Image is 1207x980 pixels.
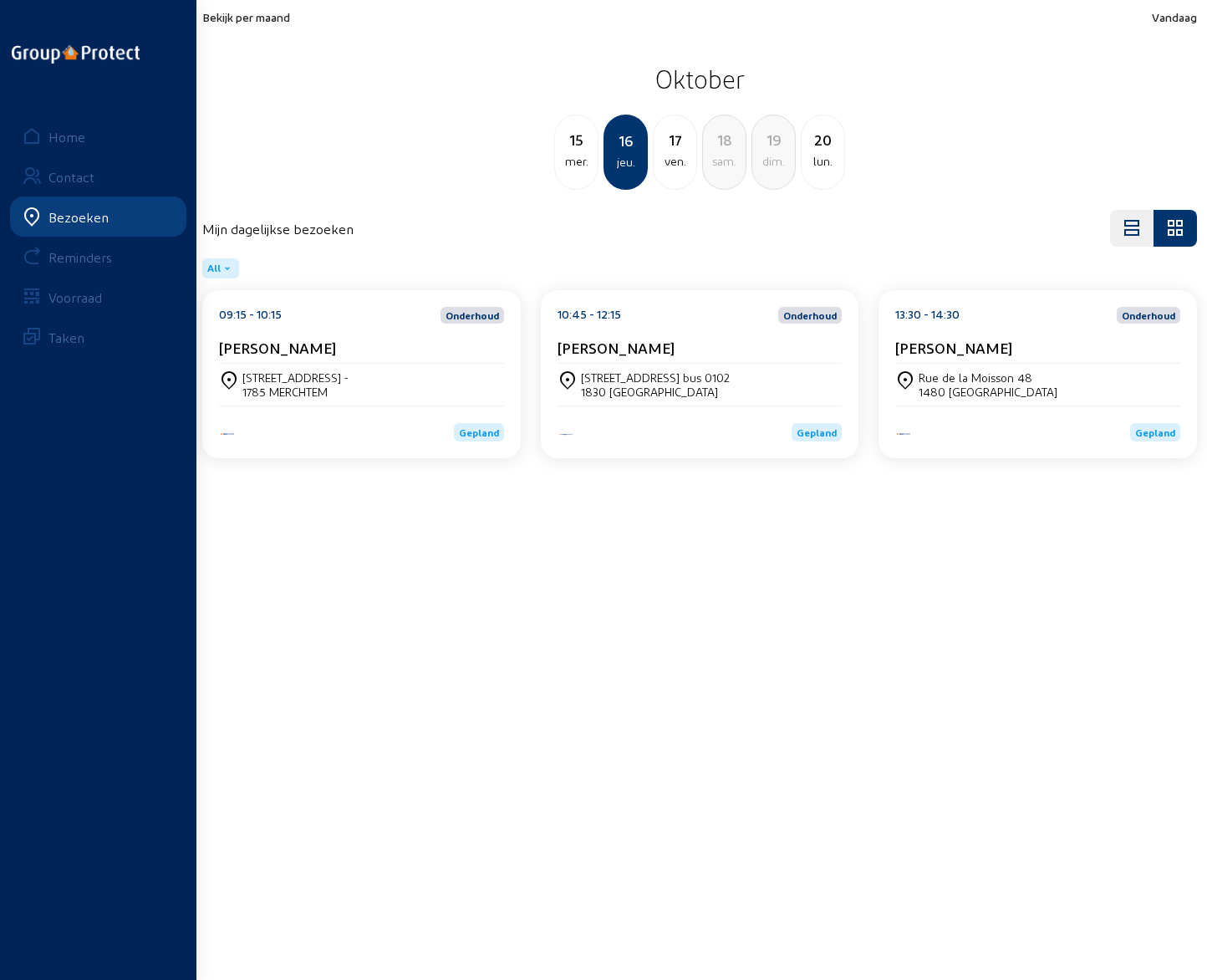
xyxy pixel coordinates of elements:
[802,128,844,151] div: 20
[919,385,1057,399] div: 1480 [GEOGRAPHIC_DATA]
[48,129,85,145] div: Home
[48,209,109,225] div: Bezoeken
[48,289,102,305] div: Voorraad
[703,151,746,171] div: sam.
[219,307,282,324] div: 09:15 - 10:15
[1122,310,1175,320] span: Onderhoud
[895,431,912,436] img: Aqua Protect
[1152,10,1197,24] span: Vandaag
[555,128,598,151] div: 15
[558,339,675,356] cam-card-title: [PERSON_NAME]
[219,339,336,356] cam-card-title: [PERSON_NAME]
[459,426,499,438] span: Gepland
[703,128,746,151] div: 18
[797,426,837,438] span: Gepland
[10,317,186,357] a: Taken
[48,169,94,185] div: Contact
[1135,426,1175,438] span: Gepland
[10,277,186,317] a: Voorraad
[654,128,696,151] div: 17
[919,370,1057,385] div: Rue de la Moisson 48
[10,237,186,277] a: Reminders
[242,370,349,385] div: [STREET_ADDRESS] -
[555,151,598,171] div: mer.
[202,10,290,24] span: Bekijk per maand
[752,128,795,151] div: 19
[10,116,186,156] a: Home
[605,129,646,152] div: 16
[10,197,186,237] a: Bezoeken
[219,431,236,436] img: Aqua Protect
[12,45,140,64] img: logo-oneline.png
[802,151,844,171] div: lun.
[752,151,795,171] div: dim.
[202,221,354,237] h4: Mijn dagelijkse bezoeken
[207,262,221,275] span: All
[558,307,621,324] div: 10:45 - 12:15
[783,310,837,320] span: Onderhoud
[202,58,1197,100] h2: Oktober
[446,310,499,320] span: Onderhoud
[895,307,960,324] div: 13:30 - 14:30
[48,249,112,265] div: Reminders
[242,385,349,399] div: 1785 MERCHTEM
[581,370,730,385] div: [STREET_ADDRESS] bus 0102
[654,151,696,171] div: ven.
[581,385,730,399] div: 1830 [GEOGRAPHIC_DATA]
[10,156,186,197] a: Contact
[558,432,574,436] img: Energy Protect HVAC
[895,339,1012,356] cam-card-title: [PERSON_NAME]
[48,329,84,345] div: Taken
[605,152,646,172] div: jeu.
